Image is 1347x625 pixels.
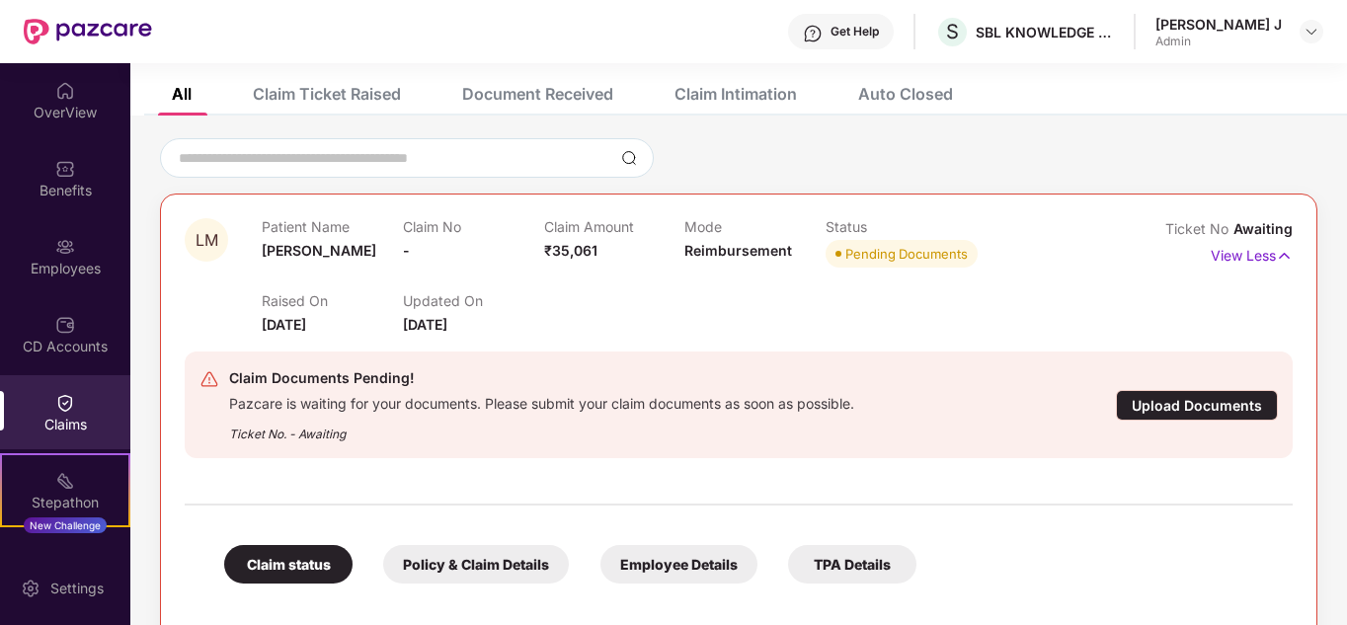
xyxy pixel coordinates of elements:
[224,545,353,584] div: Claim status
[674,84,797,104] div: Claim Intimation
[55,81,75,101] img: svg+xml;base64,PHN2ZyBpZD0iSG9tZSIgeG1sbnM9Imh0dHA6Ly93d3cudzMub3JnLzIwMDAvc3ZnIiB3aWR0aD0iMjAiIG...
[803,24,823,43] img: svg+xml;base64,PHN2ZyBpZD0iSGVscC0zMngzMiIgeG1sbnM9Imh0dHA6Ly93d3cudzMub3JnLzIwMDAvc3ZnIiB3aWR0aD...
[403,316,447,333] span: [DATE]
[383,545,569,584] div: Policy & Claim Details
[2,493,128,512] div: Stepathon
[55,315,75,335] img: svg+xml;base64,PHN2ZyBpZD0iQ0RfQWNjb3VudHMiIGRhdGEtbmFtZT0iQ0QgQWNjb3VudHMiIHhtbG5zPSJodHRwOi8vd3...
[229,390,854,413] div: Pazcare is waiting for your documents. Please submit your claim documents as soon as possible.
[1165,220,1233,237] span: Ticket No
[55,471,75,491] img: svg+xml;base64,PHN2ZyB4bWxucz0iaHR0cDovL3d3dy53My5vcmcvMjAwMC9zdmciIHdpZHRoPSIyMSIgaGVpZ2h0PSIyMC...
[253,84,401,104] div: Claim Ticket Raised
[55,237,75,257] img: svg+xml;base64,PHN2ZyBpZD0iRW1wbG95ZWVzIiB4bWxucz0iaHR0cDovL3d3dy53My5vcmcvMjAwMC9zdmciIHdpZHRoPS...
[55,159,75,179] img: svg+xml;base64,PHN2ZyBpZD0iQmVuZWZpdHMiIHhtbG5zPSJodHRwOi8vd3d3LnczLm9yZy8yMDAwL3N2ZyIgd2lkdGg9Ij...
[544,242,597,259] span: ₹35,061
[403,242,410,259] span: -
[858,84,953,104] div: Auto Closed
[24,19,152,44] img: New Pazcare Logo
[229,413,854,443] div: Ticket No. - Awaiting
[826,218,967,235] p: Status
[1233,220,1293,237] span: Awaiting
[403,292,544,309] p: Updated On
[1211,240,1293,267] p: View Less
[44,579,110,598] div: Settings
[621,150,637,166] img: svg+xml;base64,PHN2ZyBpZD0iU2VhcmNoLTMyeDMyIiB4bWxucz0iaHR0cDovL3d3dy53My5vcmcvMjAwMC9zdmciIHdpZH...
[1155,34,1282,49] div: Admin
[55,393,75,413] img: svg+xml;base64,PHN2ZyBpZD0iQ2xhaW0iIHhtbG5zPSJodHRwOi8vd3d3LnczLm9yZy8yMDAwL3N2ZyIgd2lkdGg9IjIwIi...
[788,545,916,584] div: TPA Details
[684,218,826,235] p: Mode
[845,244,968,264] div: Pending Documents
[600,545,757,584] div: Employee Details
[831,24,879,39] div: Get Help
[1155,15,1282,34] div: [PERSON_NAME] J
[403,218,544,235] p: Claim No
[196,232,218,249] span: LM
[262,242,376,259] span: [PERSON_NAME]
[229,366,854,390] div: Claim Documents Pending!
[262,316,306,333] span: [DATE]
[684,242,792,259] span: Reimbursement
[976,23,1114,41] div: SBL KNOWLEDGE SERVICES PRIVATE LIMITED
[462,84,613,104] div: Document Received
[1276,245,1293,267] img: svg+xml;base64,PHN2ZyB4bWxucz0iaHR0cDovL3d3dy53My5vcmcvMjAwMC9zdmciIHdpZHRoPSIxNyIgaGVpZ2h0PSIxNy...
[262,218,403,235] p: Patient Name
[544,218,685,235] p: Claim Amount
[24,517,107,533] div: New Challenge
[1116,390,1278,421] div: Upload Documents
[55,549,75,569] img: svg+xml;base64,PHN2ZyBpZD0iRW5kb3JzZW1lbnRzIiB4bWxucz0iaHR0cDovL3d3dy53My5vcmcvMjAwMC9zdmciIHdpZH...
[199,369,219,389] img: svg+xml;base64,PHN2ZyB4bWxucz0iaHR0cDovL3d3dy53My5vcmcvMjAwMC9zdmciIHdpZHRoPSIyNCIgaGVpZ2h0PSIyNC...
[172,84,192,104] div: All
[1304,24,1319,39] img: svg+xml;base64,PHN2ZyBpZD0iRHJvcGRvd24tMzJ4MzIiIHhtbG5zPSJodHRwOi8vd3d3LnczLm9yZy8yMDAwL3N2ZyIgd2...
[946,20,959,43] span: S
[21,579,40,598] img: svg+xml;base64,PHN2ZyBpZD0iU2V0dGluZy0yMHgyMCIgeG1sbnM9Imh0dHA6Ly93d3cudzMub3JnLzIwMDAvc3ZnIiB3aW...
[262,292,403,309] p: Raised On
